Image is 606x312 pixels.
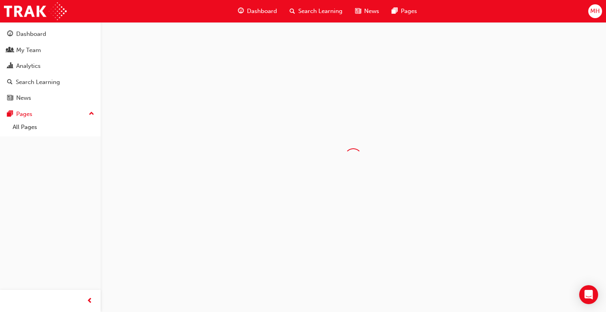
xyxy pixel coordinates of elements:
[3,107,97,121] button: Pages
[588,4,602,18] button: MH
[9,121,97,133] a: All Pages
[87,296,93,306] span: prev-icon
[4,2,67,20] img: Trak
[16,78,60,87] div: Search Learning
[16,46,41,55] div: My Team
[238,6,244,16] span: guage-icon
[3,25,97,107] button: DashboardMy TeamAnalyticsSearch LearningNews
[7,95,13,102] span: news-icon
[283,3,349,19] a: search-iconSearch Learning
[7,111,13,118] span: pages-icon
[16,30,46,39] div: Dashboard
[16,110,32,119] div: Pages
[7,79,13,86] span: search-icon
[3,43,97,58] a: My Team
[298,7,342,16] span: Search Learning
[3,59,97,73] a: Analytics
[3,75,97,90] a: Search Learning
[3,27,97,41] a: Dashboard
[579,285,598,304] div: Open Intercom Messenger
[392,6,398,16] span: pages-icon
[7,47,13,54] span: people-icon
[7,63,13,70] span: chart-icon
[290,6,295,16] span: search-icon
[590,7,600,16] span: MH
[355,6,361,16] span: news-icon
[3,91,97,105] a: News
[7,31,13,38] span: guage-icon
[232,3,283,19] a: guage-iconDashboard
[364,7,379,16] span: News
[401,7,417,16] span: Pages
[385,3,423,19] a: pages-iconPages
[16,62,41,71] div: Analytics
[349,3,385,19] a: news-iconNews
[16,93,31,103] div: News
[247,7,277,16] span: Dashboard
[89,109,94,119] span: up-icon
